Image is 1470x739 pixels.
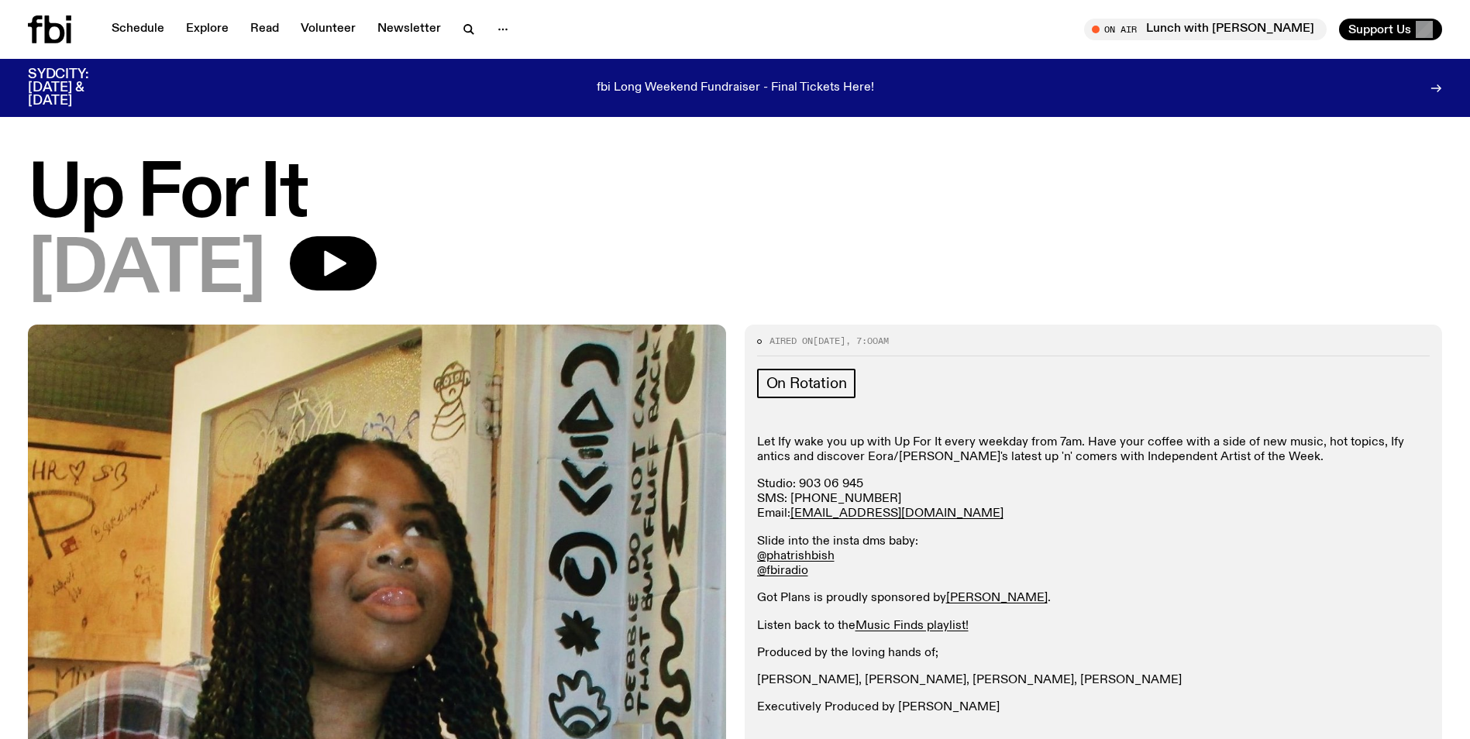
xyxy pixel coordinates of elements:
p: Studio: 903 06 945 SMS: [PHONE_NUMBER] Email: [757,477,1430,522]
span: [DATE] [813,335,845,347]
span: Aired on [769,335,813,347]
a: Newsletter [368,19,450,40]
a: [PERSON_NAME] [946,592,1048,604]
a: Explore [177,19,238,40]
a: On Rotation [757,369,856,398]
p: Got Plans is proudly sponsored by . [757,591,1430,606]
h1: Up For It [28,160,1442,230]
p: Listen back to the [757,619,1430,634]
a: [EMAIL_ADDRESS][DOMAIN_NAME] [790,507,1004,520]
a: Read [241,19,288,40]
p: Produced by the loving hands of; [757,646,1430,661]
a: @fbiradio [757,565,808,577]
span: , 7:00am [845,335,889,347]
a: @phatrishbish [757,550,835,562]
a: Schedule [102,19,174,40]
a: Volunteer [291,19,365,40]
p: Let Ify wake you up with Up For It every weekday from 7am. Have your coffee with a side of new mu... [757,435,1430,465]
span: [DATE] [28,236,265,306]
p: fbi Long Weekend Fundraiser - Final Tickets Here! [597,81,874,95]
button: Support Us [1339,19,1442,40]
p: [PERSON_NAME], [PERSON_NAME], [PERSON_NAME], [PERSON_NAME] [757,673,1430,688]
a: Music Finds playlist! [855,620,969,632]
span: On Rotation [766,375,847,392]
h3: SYDCITY: [DATE] & [DATE] [28,68,127,108]
span: Support Us [1348,22,1411,36]
p: Slide into the insta dms baby: [757,534,1430,579]
p: Executively Produced by [PERSON_NAME] [757,700,1430,715]
button: On AirLunch with [PERSON_NAME] [1084,19,1327,40]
